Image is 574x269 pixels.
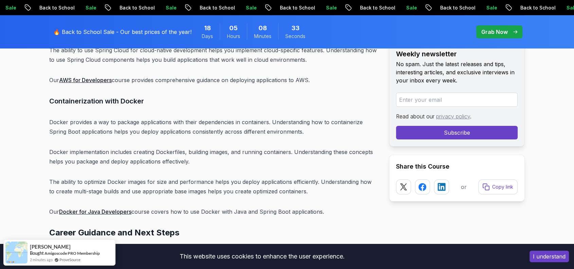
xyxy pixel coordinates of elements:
p: Sale [160,4,182,11]
p: or [461,183,467,191]
a: Docker for Java Developers [59,208,131,215]
span: 18 Days [204,23,211,33]
p: Sale [240,4,262,11]
span: Minutes [254,33,271,40]
span: 8 Minutes [258,23,267,33]
p: Back to School [194,4,240,11]
h3: Containerization with Docker [49,96,378,107]
span: Seconds [285,33,305,40]
p: Back to School [515,4,561,11]
button: Subscribe [396,126,518,139]
p: Docker provides a way to package applications with their dependencies in containers. Understandin... [49,117,378,136]
p: Back to School [114,4,160,11]
img: provesource social proof notification image [5,242,28,264]
h2: Share this Course [396,162,518,171]
p: Sale [481,4,502,11]
p: 🔥 Back to School Sale - Our best prices of the year! [53,28,192,36]
a: ProveSource [59,257,80,263]
span: Days [202,33,213,40]
span: 33 Seconds [291,23,300,33]
p: Grab Now [481,28,508,36]
p: No spam. Just the latest releases and tips, interesting articles, and exclusive interviews in you... [396,60,518,84]
a: Amigoscode PRO Membership [44,251,100,256]
p: The ability to optimize Docker images for size and performance helps you deploy applications effi... [49,177,378,196]
span: 5 Hours [229,23,238,33]
p: Our course provides comprehensive guidance on deploying applications to AWS. [49,75,378,85]
span: 2 minutes ago [30,257,53,263]
p: Sale [80,4,102,11]
input: Enter your email [396,93,518,107]
p: Sale [400,4,422,11]
h2: Weekly newsletter [396,49,518,59]
button: Copy link [478,179,518,194]
p: Back to School [434,4,481,11]
a: privacy policy [436,113,470,120]
p: Our course covers how to use Docker with Java and Spring Boot applications. [49,207,378,216]
span: Bought [30,250,44,256]
h2: Career Guidance and Next Steps [49,227,378,238]
div: This website uses cookies to enhance the user experience. [5,249,519,264]
span: [PERSON_NAME] [30,244,71,250]
p: Read about our . [396,112,518,120]
button: Accept cookies [530,251,569,262]
p: The ability to use Spring Cloud for cloud-native development helps you implement cloud-specific f... [49,45,378,64]
p: Copy link [492,184,513,190]
a: AWS for Developers [59,77,112,83]
p: Back to School [274,4,320,11]
p: Back to School [34,4,80,11]
span: Hours [227,33,240,40]
p: Sale [320,4,342,11]
p: Back to School [354,4,400,11]
p: Docker implementation includes creating Dockerfiles, building images, and running containers. Und... [49,147,378,166]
